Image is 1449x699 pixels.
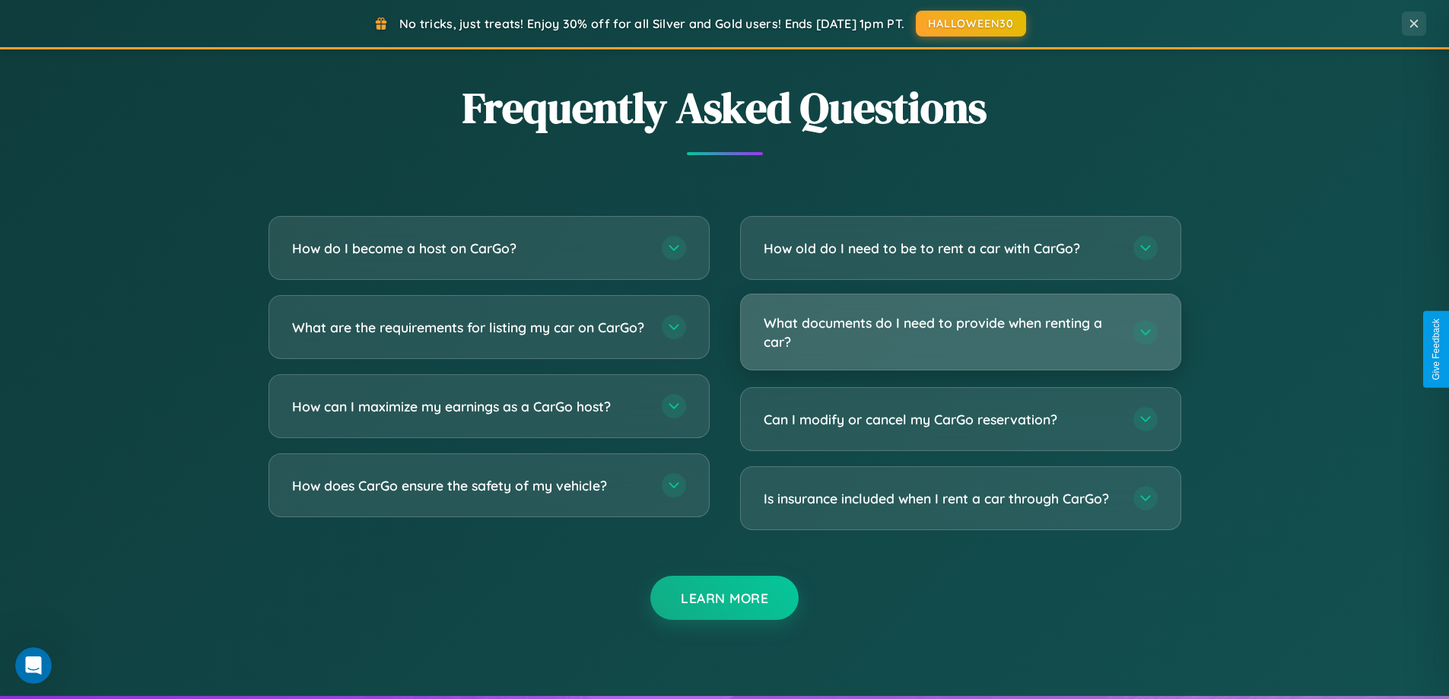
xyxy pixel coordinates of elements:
[916,11,1026,37] button: HALLOWEEN30
[1431,319,1441,380] div: Give Feedback
[292,476,647,495] h3: How does CarGo ensure the safety of my vehicle?
[764,239,1118,258] h3: How old do I need to be to rent a car with CarGo?
[399,16,904,31] span: No tricks, just treats! Enjoy 30% off for all Silver and Gold users! Ends [DATE] 1pm PT.
[269,78,1181,137] h2: Frequently Asked Questions
[764,410,1118,429] h3: Can I modify or cancel my CarGo reservation?
[764,489,1118,508] h3: Is insurance included when I rent a car through CarGo?
[650,576,799,620] button: Learn More
[292,239,647,258] h3: How do I become a host on CarGo?
[15,647,52,684] iframe: Intercom live chat
[292,318,647,337] h3: What are the requirements for listing my car on CarGo?
[292,397,647,416] h3: How can I maximize my earnings as a CarGo host?
[764,313,1118,351] h3: What documents do I need to provide when renting a car?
